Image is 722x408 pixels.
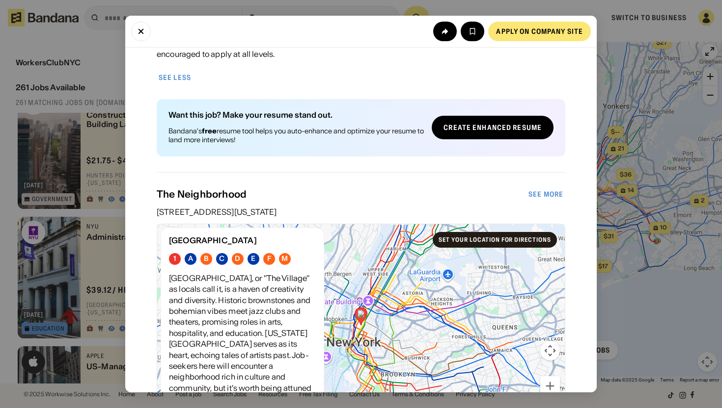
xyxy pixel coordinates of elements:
div: B [204,255,209,263]
div: The Neighborhood [157,188,527,200]
button: Close [131,22,151,41]
div: Apply on company site [496,28,583,35]
div: See less [159,74,191,81]
button: Map camera controls [540,341,560,360]
div: A [188,255,193,263]
div: See more [528,191,563,198]
div: Want this job? Make your resume stand out. [168,111,424,119]
div: Bandana's resume tool helps you auto-enhance and optimize your resume to land more interviews! [168,127,424,144]
div: E [251,255,255,263]
b: free [202,127,217,135]
div: F [267,255,271,263]
div: Set your location for directions [439,237,551,243]
button: Zoom in [540,376,560,396]
div: C [219,255,224,263]
div: [STREET_ADDRESS][US_STATE] [157,208,565,216]
div: 1 [173,255,176,263]
div: Create Enhanced Resume [444,124,542,131]
div: [GEOGRAPHIC_DATA] [169,236,316,245]
div: M [281,255,288,263]
div: D [235,255,240,263]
